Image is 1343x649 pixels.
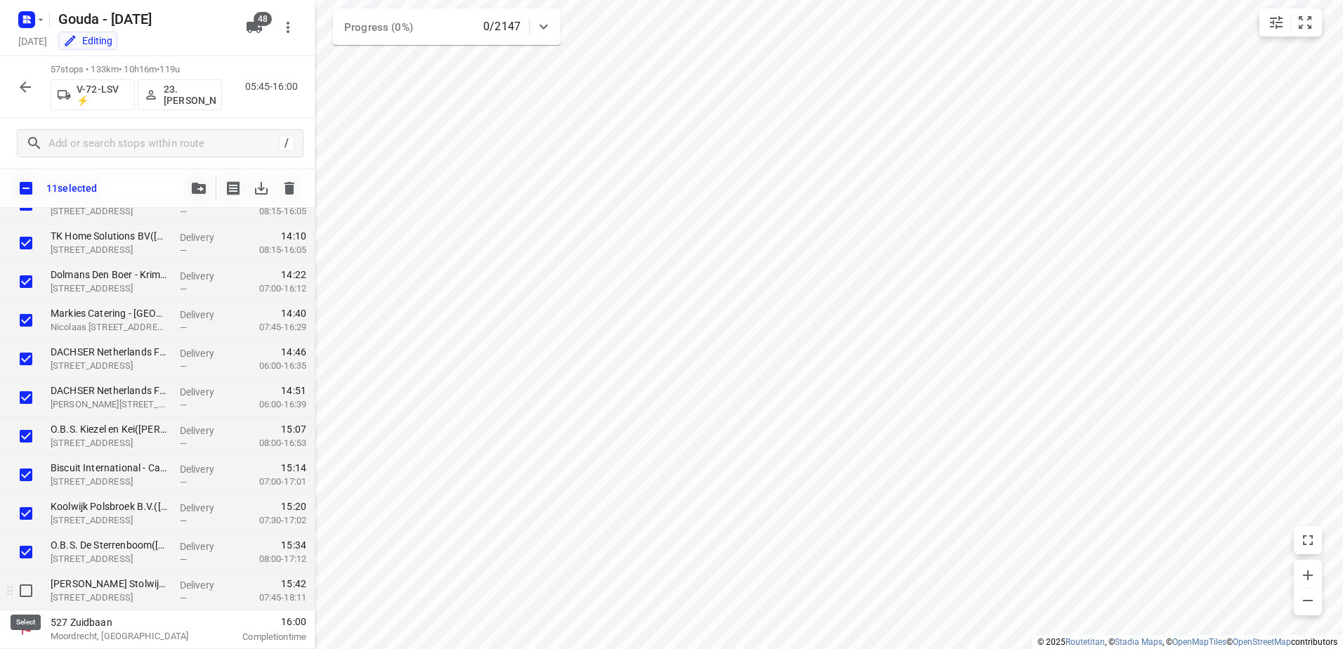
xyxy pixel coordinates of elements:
p: 06:00-16:39 [237,398,306,412]
p: 07:45-18:11 [237,591,306,605]
p: Nicolaas Beetsstraat 401, Lekkerkerk [51,320,169,334]
div: Progress (0%)0/2147 [333,8,561,45]
span: 14:40 [281,306,306,320]
p: Transportstraat 2, Bergambacht [51,513,169,527]
p: Delivery [180,385,232,399]
li: © 2025 , © , © © contributors [1037,637,1337,647]
div: / [279,136,294,151]
span: Select [12,306,40,334]
span: — [180,245,187,256]
p: Delivery [180,230,232,244]
p: 08:15-16:05 [237,243,306,257]
div: small contained button group [1259,8,1322,37]
span: 15:34 [281,538,306,552]
p: Delivery [180,424,232,438]
span: 14:10 [281,229,306,243]
button: Fit zoom [1291,8,1319,37]
p: Markies Catering - Gemini College Lekkerkerk(René Sluiter) [51,306,169,320]
button: V-72-LSV ⚡ [51,79,135,110]
p: Delivery [180,501,232,515]
span: 15:42 [281,577,306,591]
p: Koolwijk Polsbroek B.V.(Marco Schinkel) [51,499,169,513]
button: 23.[PERSON_NAME] [138,79,222,110]
span: — [180,322,187,333]
p: 07:30-17:02 [237,513,306,527]
a: OpenMapTiles [1172,637,1226,647]
span: Select [12,229,40,257]
p: Storkstraat 1, Lekkerkerk [51,359,169,373]
span: — [180,400,187,410]
p: 07:45-16:29 [237,320,306,334]
p: Delivery [180,269,232,283]
span: 14:51 [281,383,306,398]
span: 119u [159,64,180,74]
button: More [274,13,302,41]
span: Select [12,499,40,527]
p: 08:15-16:05 [237,204,306,218]
p: Van Utrechtweg 99, Krimpen Aan Den Ijssel [51,243,169,257]
p: 08:00-17:12 [237,552,306,566]
p: Delivery [180,462,232,476]
button: Print shipping labels [219,174,247,202]
a: OpenStreetMap [1233,637,1291,647]
p: Griendstraat 9, Krimpen Aan Den Ijssel [51,282,169,296]
span: Select [12,345,40,373]
span: — [180,206,187,217]
span: 14:22 [281,268,306,282]
p: 07:00-17:01 [237,475,306,489]
span: Select [12,538,40,566]
p: 0/2147 [483,18,520,35]
h5: Project date [13,33,53,49]
span: 14:46 [281,345,306,359]
span: — [180,477,187,487]
span: — [180,361,187,372]
span: Select [12,461,40,489]
p: Benedenkerkseweg 48, Stolwijk [51,591,169,605]
p: 11 selected [46,183,97,194]
p: Completion time [214,630,306,644]
p: Moordrecht, [GEOGRAPHIC_DATA] [51,629,197,643]
span: 15:07 [281,422,306,436]
span: — [180,554,187,565]
p: DACHSER Netherlands Food Logistics B.V. - Prins Transport Lekkerkerk Storkstraat(Jan-Hendrik Beuc... [51,345,169,359]
span: Progress (0%) [344,21,413,34]
span: Delete stops [275,174,303,202]
p: 06:00-16:35 [237,359,306,373]
p: Van Markenstraat 13, Lekkerkerk [51,398,169,412]
p: 07:00-16:12 [237,282,306,296]
span: — [180,284,187,294]
p: Delivery [180,346,232,360]
p: 05:45-16:00 [245,79,303,94]
span: 15:20 [281,499,306,513]
input: Add or search stops within route [48,133,279,155]
p: 23.[PERSON_NAME] [164,84,216,106]
div: Editing [63,34,112,48]
p: 57 stops • 133km • 10h16m [51,63,222,77]
p: DACHSER Netherlands Food Logistics B.V. - Prins Transport Lekkerkerk Van Markenstraat(Jan-Hendrik... [51,383,169,398]
span: Select [12,268,40,296]
p: Dolmans Den Boer - Krimpen aan den IJssel(Richard Vermeij) [51,268,169,282]
p: Biscuit International - Casteleijn Stroopwafels B.V.(Lisette Breedijk) [51,461,169,475]
a: Stadia Maps [1115,637,1162,647]
p: O.B.S. Kiezel en Kei(M. Hagenaars) [51,422,169,436]
p: O.B.S. De Sterrenboom(G. Kooman) [51,538,169,552]
p: TK Home Solutions BV(Michella Van de Wetering) [51,229,169,243]
a: Routetitan [1066,637,1105,647]
p: [STREET_ADDRESS] [51,436,169,450]
p: Delivery [180,539,232,553]
button: 48 [240,13,268,41]
p: 08:00-16:53 [237,436,306,450]
span: Download stops [247,174,275,202]
button: Map settings [1262,8,1290,37]
span: Select [12,383,40,412]
span: Select [12,422,40,450]
h5: Rename [53,8,235,30]
p: Van Wijnen Stolwijk(Algemene Receptie Stolwijk) [51,577,169,591]
span: 48 [254,12,272,26]
span: 16:00 [214,615,306,629]
p: Delivery [180,578,232,592]
p: 527 Zuidbaan [51,615,197,629]
p: V-72-LSV ⚡ [77,84,129,106]
p: Delivery [180,308,232,322]
span: • [157,64,159,74]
